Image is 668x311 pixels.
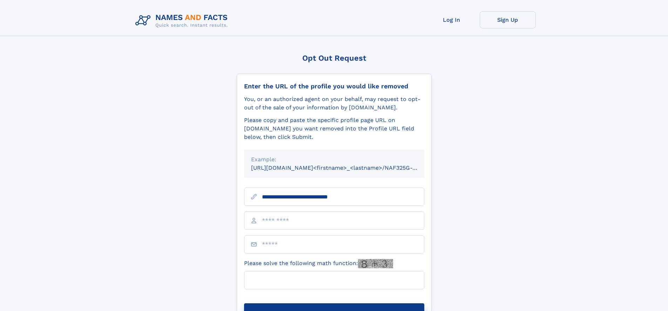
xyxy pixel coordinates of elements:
img: Logo Names and Facts [133,11,234,30]
div: Please copy and paste the specific profile page URL on [DOMAIN_NAME] you want removed into the Pr... [244,116,424,141]
div: You, or an authorized agent on your behalf, may request to opt-out of the sale of your informatio... [244,95,424,112]
small: [URL][DOMAIN_NAME]<firstname>_<lastname>/NAF325G-xxxxxxxx [251,164,438,171]
a: Log In [424,11,480,28]
div: Example: [251,155,417,164]
a: Sign Up [480,11,536,28]
div: Opt Out Request [237,54,432,62]
label: Please solve the following math function: [244,259,393,268]
div: Enter the URL of the profile you would like removed [244,82,424,90]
